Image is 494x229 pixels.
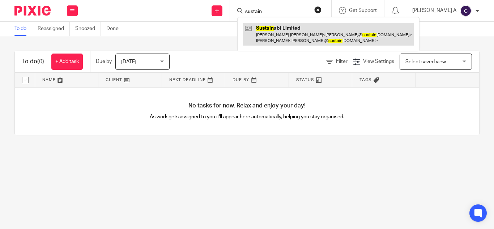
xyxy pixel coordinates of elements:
p: As work gets assigned to you it'll appear here automatically, helping you stay organised. [131,113,363,120]
p: [PERSON_NAME] A [412,7,456,14]
button: Clear [314,6,321,13]
a: + Add task [51,54,83,70]
a: Done [106,22,124,36]
a: Snoozed [75,22,101,36]
span: Select saved view [405,59,446,64]
a: To do [14,22,32,36]
h4: No tasks for now. Relax and enjoy your day! [15,102,479,110]
span: Tags [359,78,372,82]
p: Due by [96,58,112,65]
span: View Settings [363,59,394,64]
img: Pixie [14,6,51,16]
h1: To do [22,58,44,65]
input: Search [244,9,310,15]
span: Filter [336,59,348,64]
span: (0) [37,59,44,64]
span: [DATE] [121,59,136,64]
a: Reassigned [38,22,70,36]
img: svg%3E [460,5,472,17]
span: Get Support [349,8,377,13]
